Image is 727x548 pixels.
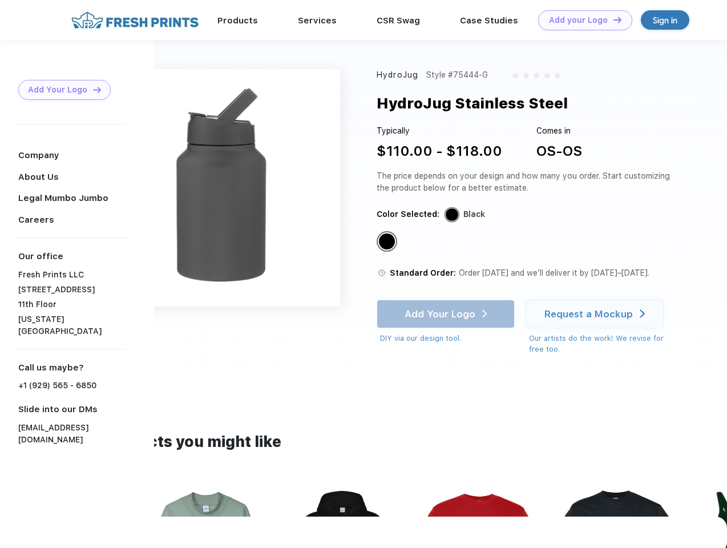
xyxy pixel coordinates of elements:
div: Black [463,208,485,220]
div: Sign in [653,14,677,27]
span: Standard Order: [390,268,456,277]
img: DT [613,17,621,23]
div: HydroJug [377,69,418,81]
div: Comes in [536,125,582,137]
div: Other products you might like [55,431,671,453]
div: Slide into our DMs [18,403,126,416]
div: Color Selected: [377,208,439,220]
div: Our office [18,250,126,263]
div: OS-OS [536,141,582,162]
div: $110.00 - $118.00 [377,141,502,162]
img: func=resize&h=640 [103,69,340,307]
div: 11th Floor [18,299,126,311]
img: gray_star.svg [554,72,561,79]
div: [US_STATE][GEOGRAPHIC_DATA] [18,313,126,337]
a: [EMAIL_ADDRESS][DOMAIN_NAME] [18,422,126,446]
a: Sign in [641,10,689,30]
div: Black [379,233,395,249]
img: gray_star.svg [533,72,540,79]
img: gray_star.svg [512,72,519,79]
a: Products [217,15,258,26]
a: +1 (929) 565 - 6850 [18,380,96,392]
div: HydroJug Stainless Steel [377,92,568,114]
span: Order [DATE] and we’ll deliver it by [DATE]–[DATE]. [459,268,649,277]
a: Legal Mumbo Jumbo [18,193,108,203]
div: Add your Logo [549,15,608,25]
img: standard order [377,268,387,278]
a: Careers [18,215,54,225]
div: Typically [377,125,502,137]
img: gray_star.svg [523,72,530,79]
div: Style #75444-G [426,69,488,81]
div: Add Your Logo [28,85,87,95]
img: DT [93,87,101,93]
img: fo%20logo%202.webp [68,10,202,30]
a: About Us [18,172,59,182]
img: white arrow [640,309,645,318]
div: Fresh Prints LLC [18,269,126,281]
div: The price depends on your design and how many you order. Start customizing the product below for ... [377,170,675,194]
div: Our artists do the work! We revise for free too. [529,333,675,355]
div: DIY via our design tool. [380,333,515,344]
div: Call us maybe? [18,361,126,374]
div: Company [18,149,126,162]
div: Request a Mockup [544,308,633,320]
img: gray_star.svg [543,72,550,79]
div: [STREET_ADDRESS] [18,284,126,296]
